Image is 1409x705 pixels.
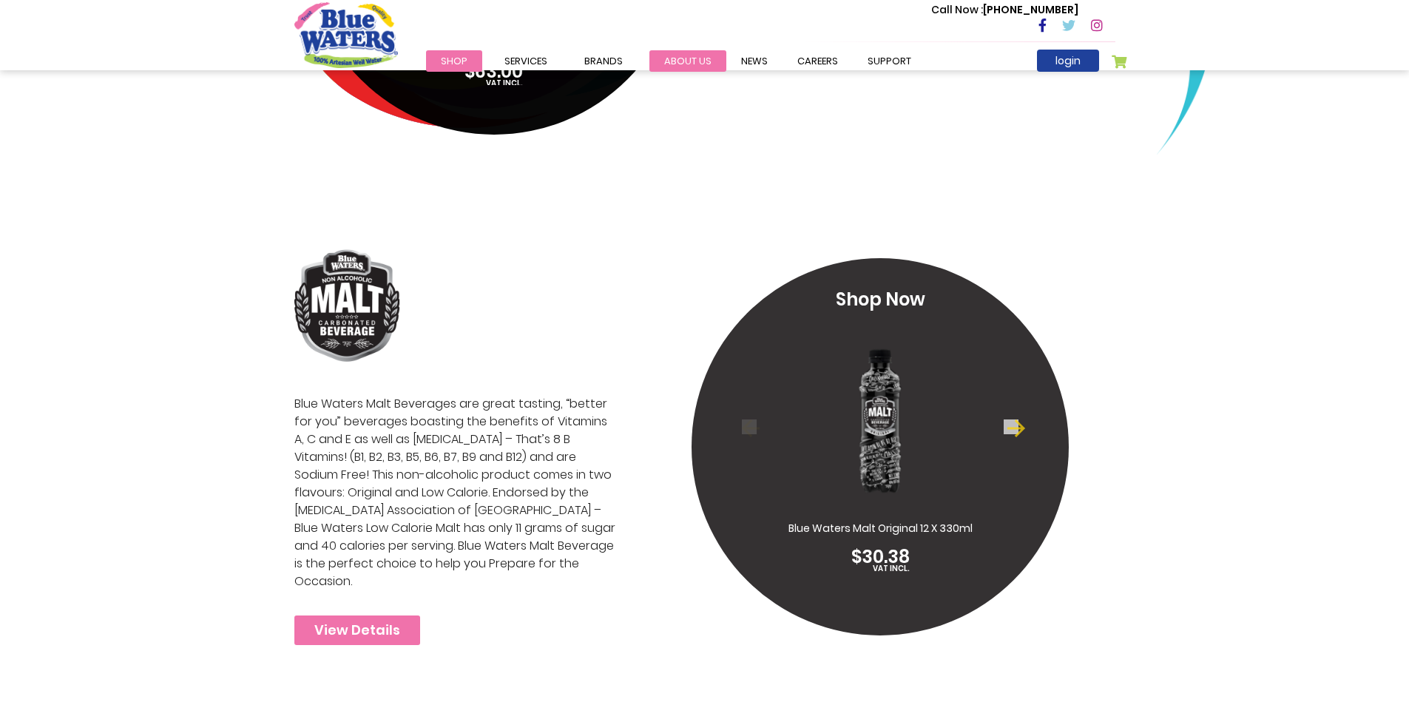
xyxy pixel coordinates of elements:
img: blue_waters_malt_original_12_x_330ml_1_4.png [808,320,952,521]
p: Shop Now [720,286,1041,313]
span: $30.38 [851,544,910,569]
span: Brands [584,54,623,68]
a: News [726,50,783,72]
a: about us [649,50,726,72]
p: [PHONE_NUMBER] [931,2,1078,18]
p: Blue Waters Malt Original 12 X 330ml [788,521,973,536]
a: careers [783,50,853,72]
img: brand logo [294,249,400,362]
p: Blue Waters Malt Beverages are great tasting, “better for you” beverages boasting the benefits of... [294,395,615,590]
button: Next [1004,419,1018,434]
a: store logo [294,2,398,67]
button: Previous [742,419,757,434]
a: Blue Waters Malt Original 12 X 330ml $30.38 [720,320,1041,570]
a: login [1037,50,1099,72]
span: Services [504,54,547,68]
span: Call Now : [931,2,983,17]
span: $63.00 [464,59,523,84]
a: View Details [294,615,420,645]
a: support [853,50,926,72]
span: Shop [441,54,467,68]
